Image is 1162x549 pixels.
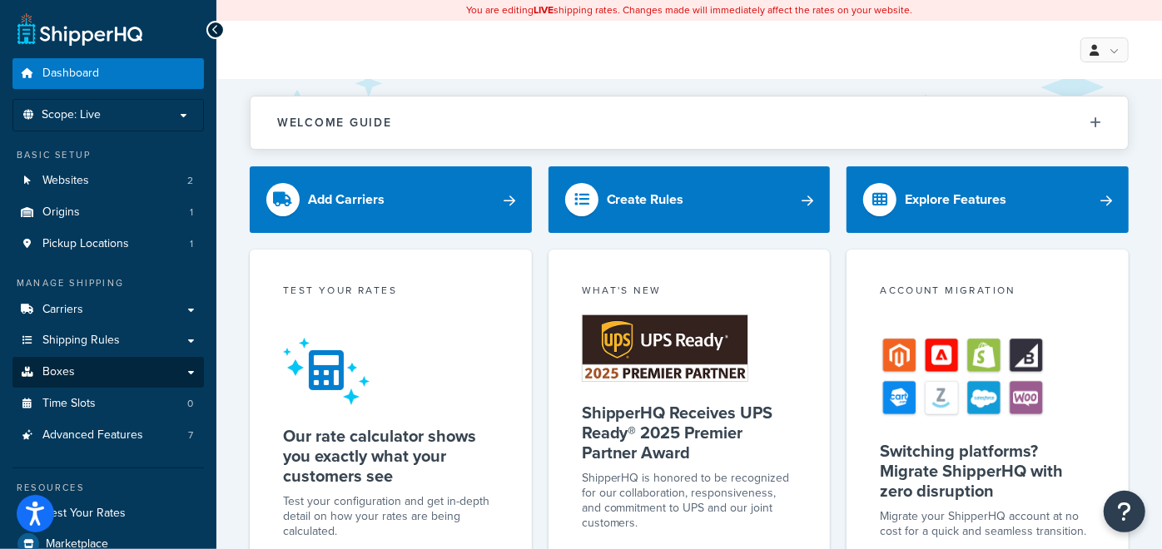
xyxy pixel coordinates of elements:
li: Advanced Features [12,420,204,451]
div: Account Migration [880,283,1095,302]
div: What's New [582,283,797,302]
li: Websites [12,166,204,196]
h5: Our rate calculator shows you exactly what your customers see [283,426,499,486]
div: Migrate your ShipperHQ account at no cost for a quick and seamless transition. [880,509,1095,539]
button: Open Resource Center [1104,491,1145,532]
h5: ShipperHQ Receives UPS Ready® 2025 Premier Partner Award [582,403,797,462]
p: ShipperHQ is honored to be recognized for our collaboration, responsiveness, and commitment to UP... [582,471,797,531]
a: Test Your Rates [12,498,204,528]
div: Test your rates [283,283,499,302]
h5: Switching platforms? Migrate ShipperHQ with zero disruption [880,441,1095,501]
span: Dashboard [42,67,99,81]
span: 1 [190,237,193,251]
span: Boxes [42,365,75,379]
b: LIVE [534,2,554,17]
span: Time Slots [42,397,96,411]
div: Explore Features [905,188,1006,211]
span: Test Your Rates [46,507,126,521]
span: Carriers [42,303,83,317]
span: 1 [190,205,193,220]
div: Test your configuration and get in-depth detail on how your rates are being calculated. [283,494,499,539]
span: Pickup Locations [42,237,129,251]
a: Advanced Features7 [12,420,204,451]
a: Create Rules [549,166,831,233]
span: Websites [42,174,89,188]
a: Add Carriers [250,166,532,233]
div: Manage Shipping [12,276,204,290]
h2: Welcome Guide [277,116,392,129]
div: Basic Setup [12,148,204,162]
span: 7 [188,428,193,443]
a: Pickup Locations1 [12,229,204,260]
a: Boxes [12,357,204,388]
div: Resources [12,481,204,495]
a: Shipping Rules [12,325,204,356]
a: Explore Features [847,166,1129,233]
li: Pickup Locations [12,229,204,260]
span: Shipping Rules [42,334,120,348]
li: Origins [12,197,204,228]
span: Origins [42,205,80,220]
button: Welcome Guide [251,96,1128,149]
a: Websites2 [12,166,204,196]
a: Carriers [12,294,204,325]
div: Create Rules [607,188,684,211]
span: 2 [187,174,193,188]
a: Origins1 [12,197,204,228]
span: 0 [187,397,193,411]
span: Advanced Features [42,428,143,443]
a: Dashboard [12,58,204,89]
div: Add Carriers [308,188,385,211]
span: Scope: Live [42,108,101,122]
a: Time Slots0 [12,388,204,419]
li: Time Slots [12,388,204,419]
